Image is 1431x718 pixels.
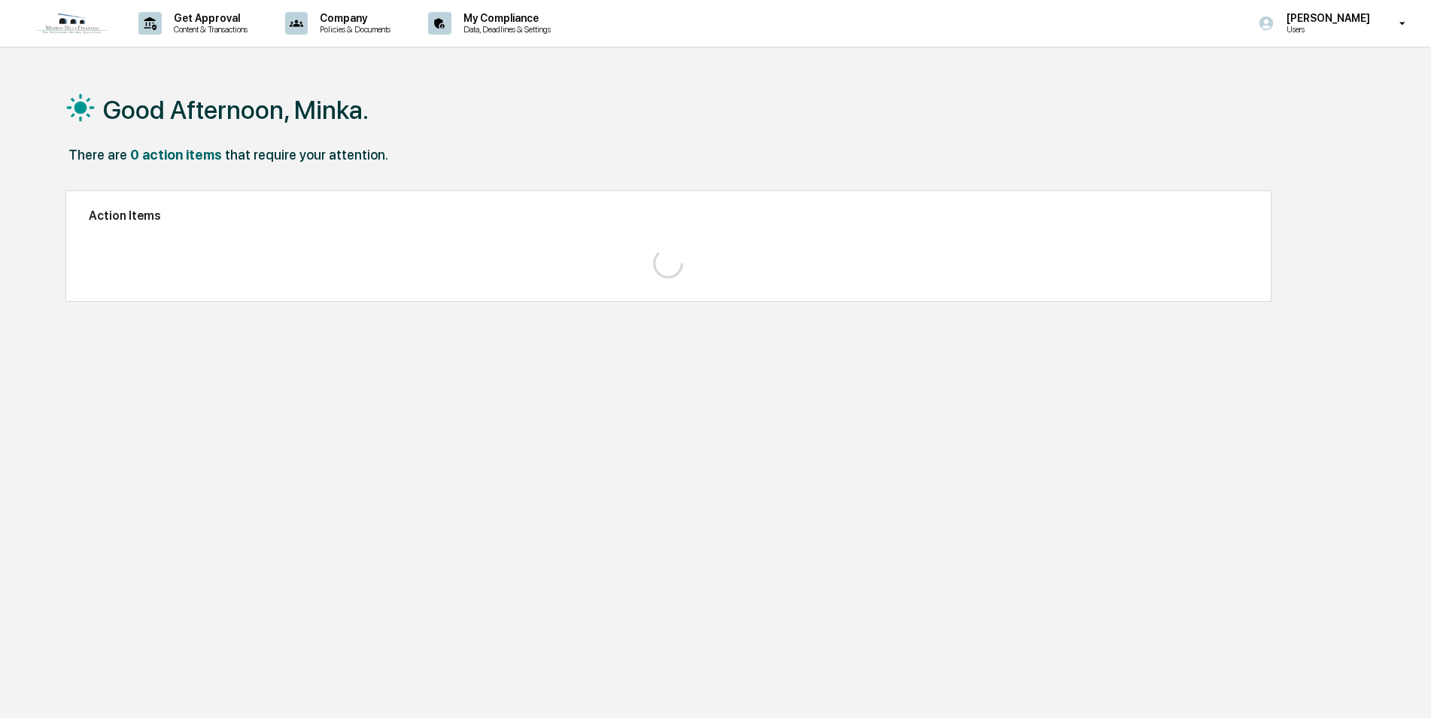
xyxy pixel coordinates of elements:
div: that require your attention. [225,147,388,163]
p: Policies & Documents [308,24,398,35]
p: Company [308,12,398,24]
p: Users [1275,24,1378,35]
p: Data, Deadlines & Settings [451,24,558,35]
p: Get Approval [162,12,255,24]
div: 0 action items [130,147,222,163]
p: [PERSON_NAME] [1275,12,1378,24]
p: Content & Transactions [162,24,255,35]
img: logo [36,12,108,35]
div: There are [68,147,127,163]
h1: Good Afternoon, Minka. [103,95,369,125]
h2: Action Items [89,208,1248,223]
p: My Compliance [451,12,558,24]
